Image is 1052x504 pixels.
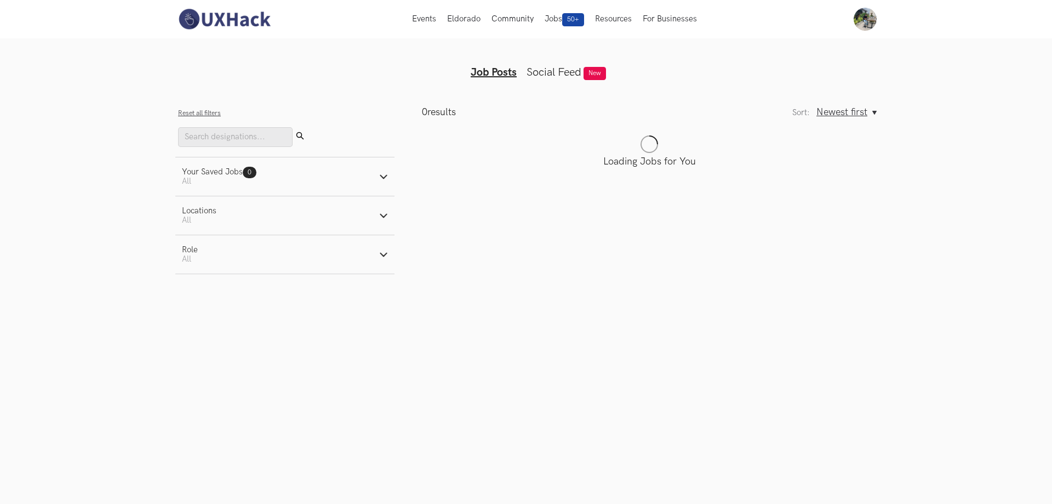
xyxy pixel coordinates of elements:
button: RoleAll [175,235,395,274]
img: Your profile pic [854,8,877,31]
span: All [182,216,191,225]
div: Your Saved Jobs [182,167,256,177]
div: Locations [182,206,216,216]
div: Role [182,245,198,254]
button: Your Saved Jobs0 All [175,157,395,196]
button: Newest first, Sort: [816,106,877,118]
a: Social Feed [527,66,581,79]
button: LocationsAll [175,196,395,235]
label: Sort: [792,108,810,117]
img: UXHack-logo.png [175,8,273,31]
button: Reset all filters [178,109,221,117]
span: All [182,254,191,264]
p: Loading Jobs for You [422,156,877,167]
span: All [182,177,191,186]
input: Search [178,127,293,147]
span: 50+ [562,13,584,26]
p: results [422,106,456,118]
a: Job Posts [471,66,517,79]
span: New [584,67,606,80]
span: Newest first [816,106,867,118]
ul: Tabs Interface [316,48,736,79]
span: 0 [248,168,251,177]
span: 0 [422,106,427,118]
